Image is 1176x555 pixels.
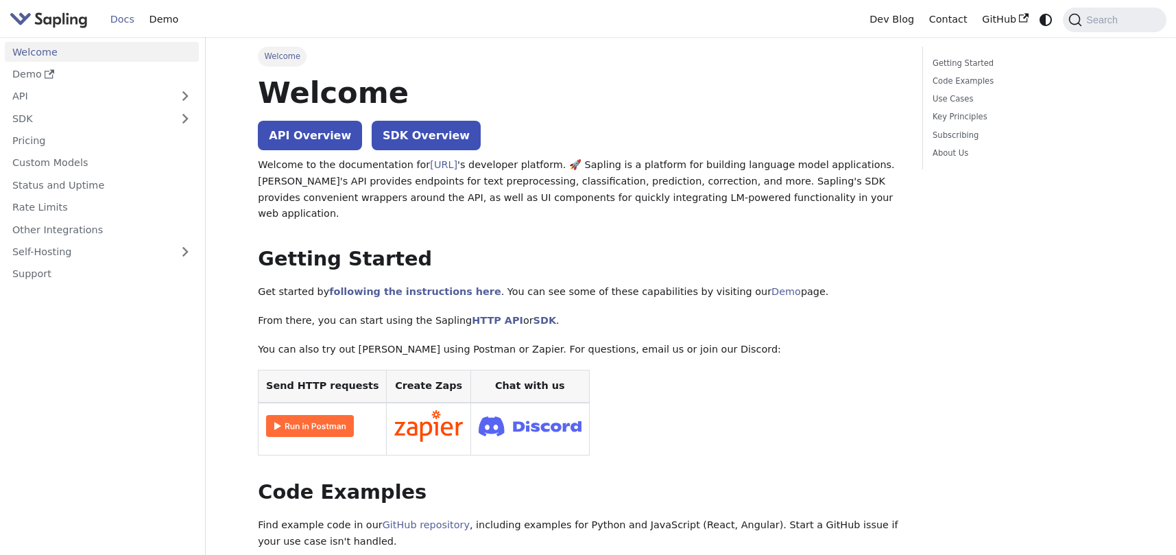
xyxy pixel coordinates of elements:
[479,412,581,440] img: Join Discord
[430,159,457,170] a: [URL]
[1036,10,1056,29] button: Switch between dark and light mode (currently system mode)
[5,153,199,173] a: Custom Models
[922,9,975,30] a: Contact
[103,9,142,30] a: Docs
[10,10,93,29] a: Sapling.aiSapling.ai
[171,108,199,128] button: Expand sidebar category 'SDK'
[5,220,199,239] a: Other Integrations
[387,370,471,403] th: Create Zaps
[1082,14,1126,25] span: Search
[862,9,921,30] a: Dev Blog
[258,247,902,272] h2: Getting Started
[258,284,902,300] p: Get started by . You can see some of these capabilities by visiting our page.
[258,47,902,66] nav: Breadcrumbs
[372,121,481,150] a: SDK Overview
[933,110,1118,123] a: Key Principles
[5,86,171,106] a: API
[974,9,1035,30] a: GitHub
[258,157,902,222] p: Welcome to the documentation for 's developer platform. 🚀 Sapling is a platform for building lang...
[329,286,501,297] a: following the instructions here
[771,286,801,297] a: Demo
[258,517,902,550] p: Find example code in our , including examples for Python and JavaScript (React, Angular). Start a...
[266,415,354,437] img: Run in Postman
[5,175,199,195] a: Status and Uptime
[5,108,171,128] a: SDK
[933,147,1118,160] a: About Us
[5,198,199,217] a: Rate Limits
[933,93,1118,106] a: Use Cases
[258,74,902,111] h1: Welcome
[259,370,387,403] th: Send HTTP requests
[258,480,902,505] h2: Code Examples
[933,129,1118,142] a: Subscribing
[258,47,307,66] span: Welcome
[5,242,199,262] a: Self-Hosting
[5,131,199,151] a: Pricing
[533,315,556,326] a: SDK
[5,42,199,62] a: Welcome
[383,519,470,530] a: GitHub repository
[1063,8,1166,32] button: Search (Command+K)
[470,370,589,403] th: Chat with us
[933,57,1118,70] a: Getting Started
[5,64,199,84] a: Demo
[472,315,523,326] a: HTTP API
[394,410,463,442] img: Connect in Zapier
[933,75,1118,88] a: Code Examples
[171,86,199,106] button: Expand sidebar category 'API'
[10,10,88,29] img: Sapling.ai
[258,313,902,329] p: From there, you can start using the Sapling or .
[258,342,902,358] p: You can also try out [PERSON_NAME] using Postman or Zapier. For questions, email us or join our D...
[142,9,186,30] a: Demo
[258,121,362,150] a: API Overview
[5,264,199,284] a: Support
